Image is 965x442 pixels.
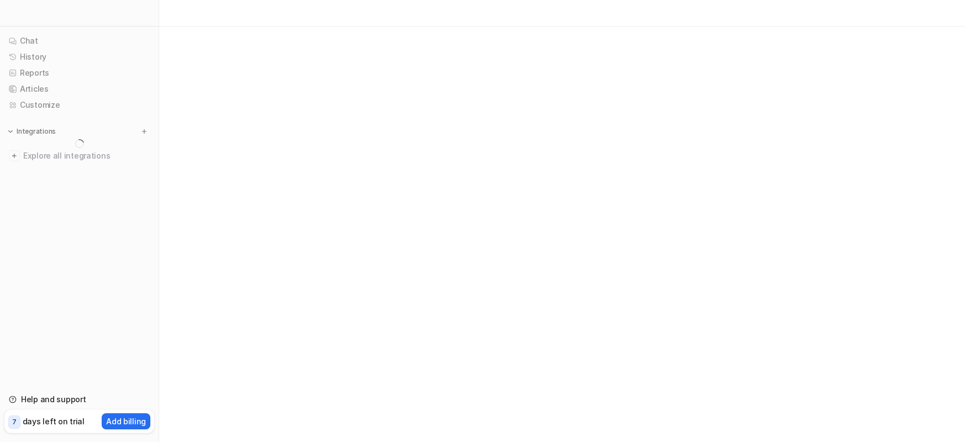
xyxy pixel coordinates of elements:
a: Explore all integrations [4,148,154,164]
span: Explore all integrations [23,147,150,165]
img: expand menu [7,128,14,135]
p: days left on trial [23,415,85,427]
a: History [4,49,154,65]
button: Add billing [102,413,150,429]
p: Add billing [106,415,146,427]
a: Customize [4,97,154,113]
img: menu_add.svg [140,128,148,135]
a: Chat [4,33,154,49]
p: 7 [12,417,17,427]
a: Articles [4,81,154,97]
p: Integrations [17,127,56,136]
a: Help and support [4,392,154,407]
button: Integrations [4,126,59,137]
a: Reports [4,65,154,81]
img: explore all integrations [9,150,20,161]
